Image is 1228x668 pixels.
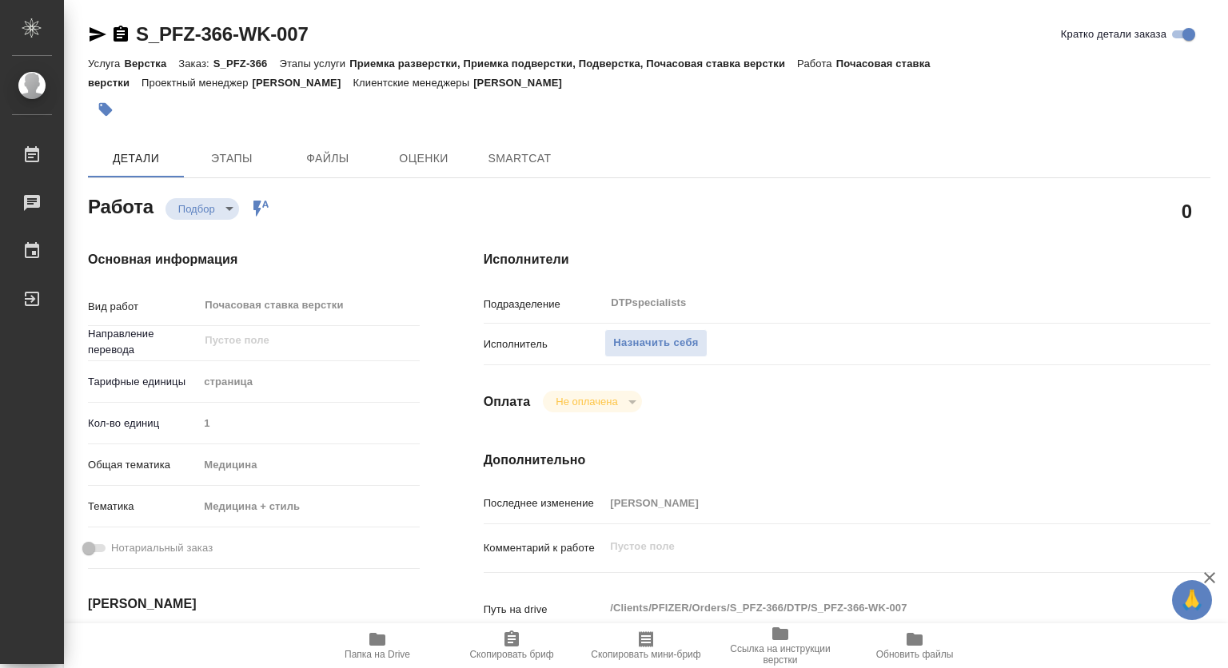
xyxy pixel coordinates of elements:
[484,296,605,312] p: Подразделение
[713,623,847,668] button: Ссылка на инструкции верстки
[193,149,270,169] span: Этапы
[1178,583,1206,617] span: 🙏
[142,77,252,89] p: Проектный менеджер
[98,149,174,169] span: Детали
[173,202,220,216] button: Подбор
[604,594,1150,622] textarea: /Clients/PFIZER/Orders/S_PFZ-366/DTP/S_PFZ-366-WK-007
[591,649,700,660] span: Скопировать мини-бриф
[445,623,579,668] button: Скопировать бриф
[88,594,420,614] h4: [PERSON_NAME]
[876,649,954,660] span: Обновить файлы
[88,374,198,390] p: Тарифные единицы
[88,58,931,89] p: Почасовая ставка верстки
[469,649,553,660] span: Скопировать бриф
[484,602,605,618] p: Путь на drive
[289,149,366,169] span: Файлы
[88,416,198,431] p: Кол-во единиц
[198,368,419,396] div: страница
[88,92,123,127] button: Добавить тэг
[484,336,605,352] p: Исполнитель
[484,495,605,511] p: Последнее изменение
[88,191,153,220] h2: Работа
[484,540,605,556] p: Комментарий к работе
[88,457,198,473] p: Общая тематика
[111,25,130,44] button: Скопировать ссылку
[136,23,309,45] a: S_PFZ-366-WK-007
[484,392,531,412] h4: Оплата
[198,451,419,479] div: Медицина
[847,623,982,668] button: Обновить файлы
[484,451,1210,470] h4: Дополнительно
[1182,197,1192,225] h2: 0
[604,329,707,357] button: Назначить себя
[88,499,198,515] p: Тематика
[579,623,713,668] button: Скопировать мини-бриф
[111,540,213,556] span: Нотариальный заказ
[124,58,178,70] p: Верстка
[543,391,641,412] div: Подбор
[88,326,198,358] p: Направление перевода
[723,643,838,666] span: Ссылка на инструкции верстки
[1061,26,1166,42] span: Кратко детали заказа
[165,198,239,220] div: Подбор
[481,149,558,169] span: SmartCat
[385,149,462,169] span: Оценки
[88,299,198,315] p: Вид работ
[203,331,381,350] input: Пустое поле
[88,58,124,70] p: Услуга
[88,250,420,269] h4: Основная информация
[279,58,349,70] p: Этапы услуги
[178,58,213,70] p: Заказ:
[198,412,419,435] input: Пустое поле
[551,395,622,408] button: Не оплачена
[253,77,353,89] p: [PERSON_NAME]
[198,493,419,520] div: Медицина + стиль
[1172,580,1212,620] button: 🙏
[797,58,836,70] p: Работа
[310,623,445,668] button: Папка на Drive
[213,58,280,70] p: S_PFZ-366
[349,58,797,70] p: Приемка разверстки, Приемка подверстки, Подверстка, Почасовая ставка верстки
[613,334,698,352] span: Назначить себя
[353,77,473,89] p: Клиентские менеджеры
[345,649,410,660] span: Папка на Drive
[484,250,1210,269] h4: Исполнители
[604,491,1150,515] input: Пустое поле
[473,77,574,89] p: [PERSON_NAME]
[88,25,107,44] button: Скопировать ссылку для ЯМессенджера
